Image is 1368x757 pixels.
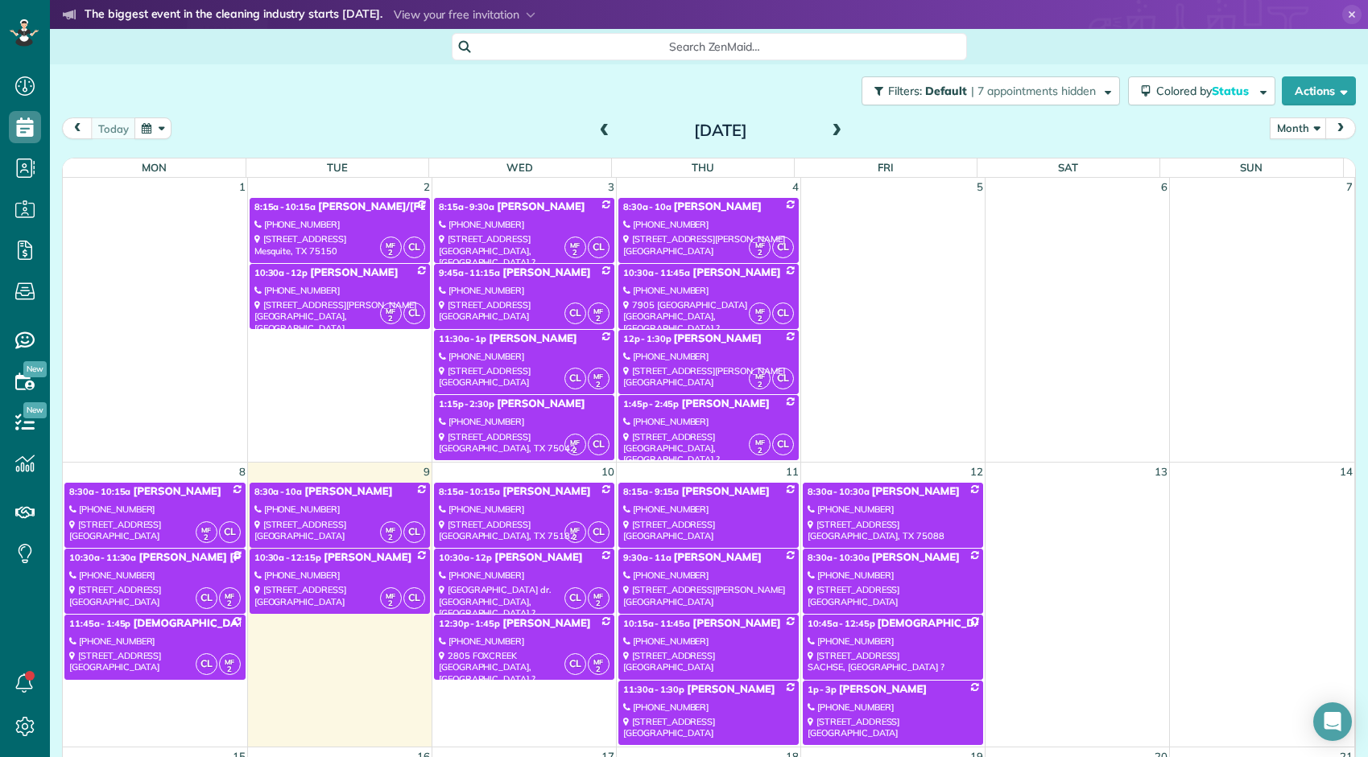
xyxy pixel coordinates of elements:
div: [PHONE_NUMBER] [808,570,978,581]
small: 2 [565,245,585,261]
span: 10:30a - 12:15p [254,552,321,563]
div: 2805 FOXCREEK [GEOGRAPHIC_DATA], [GEOGRAPHIC_DATA] ? [439,650,610,685]
div: [PHONE_NUMBER] [69,504,241,515]
a: 4 [791,178,800,196]
span: CL [772,434,794,455]
span: MF [593,307,603,315]
a: 1 [238,178,247,196]
div: 7905 [GEOGRAPHIC_DATA] [GEOGRAPHIC_DATA], [GEOGRAPHIC_DATA] ? [623,299,794,334]
small: 2 [589,377,609,393]
span: 12p - 1:30p [623,333,672,344]
div: [STREET_ADDRESS] [GEOGRAPHIC_DATA], TX 75182 [439,519,610,542]
span: CL [403,587,425,609]
small: 2 [750,311,770,327]
small: 2 [750,443,770,459]
div: [PHONE_NUMBER] [623,701,794,713]
span: [PERSON_NAME] [497,397,585,410]
span: MF [386,241,395,249]
div: [PHONE_NUMBER] [623,570,794,581]
span: [PERSON_NAME]/[PERSON_NAME] [318,200,498,213]
span: 8:15a - 9:15a [623,486,680,497]
span: [PERSON_NAME] [692,266,780,279]
span: 11:30a - 1p [439,333,487,344]
span: MF [593,657,603,666]
span: MF [225,657,234,666]
strong: The biggest event in the cleaning industry starts [DATE]. [85,6,382,24]
span: Filters: [888,84,922,98]
span: Status [1212,84,1251,98]
span: Sat [1058,161,1078,174]
span: MF [570,525,580,534]
a: 2 [422,178,432,196]
span: Tue [327,161,348,174]
div: [STREET_ADDRESS] [GEOGRAPHIC_DATA] [254,584,425,607]
small: 2 [750,245,770,261]
span: CL [403,302,425,324]
div: [PHONE_NUMBER] [808,504,978,515]
span: [PERSON_NAME] [489,332,577,345]
small: 2 [220,662,240,677]
div: [STREET_ADDRESS] [GEOGRAPHIC_DATA] [439,365,610,389]
span: [PERSON_NAME] [687,683,775,696]
small: 2 [381,311,401,327]
small: 2 [381,596,401,611]
span: MF [386,591,395,600]
span: CL [219,521,241,543]
span: Colored by [1156,84,1254,98]
a: 7 [1345,178,1354,196]
span: 10:15a - 11:45a [623,618,690,629]
span: MF [755,438,765,446]
span: MF [225,591,234,600]
span: 9:30a - 11a [623,552,672,563]
button: Month [1270,117,1327,139]
span: 11:30a - 1:30p [623,684,684,695]
div: [PHONE_NUMBER] [808,636,978,647]
a: 8 [238,463,247,481]
div: [PHONE_NUMBER] [808,701,978,713]
span: [PERSON_NAME] [502,266,590,279]
span: CL [772,302,794,324]
a: 14 [1338,463,1354,481]
span: CL [196,653,217,675]
div: [STREET_ADDRESS] [GEOGRAPHIC_DATA] [623,519,794,542]
span: 9:45a - 11:15a [439,267,500,278]
div: [STREET_ADDRESS] Mesquite, TX 75150 [254,233,425,257]
span: Wed [506,161,533,174]
div: [STREET_ADDRESS][PERSON_NAME] [GEOGRAPHIC_DATA] [623,365,794,389]
a: 6 [1159,178,1169,196]
span: [PERSON_NAME] [133,485,221,498]
span: CL [588,521,610,543]
span: [PERSON_NAME] [681,485,769,498]
small: 2 [220,596,240,611]
span: [PERSON_NAME] [304,485,392,498]
a: 11 [784,463,800,481]
span: MF [386,525,395,534]
span: 1:45p - 2:45p [623,398,680,409]
span: Sun [1240,161,1263,174]
div: [PHONE_NUMBER] [623,636,794,647]
span: New [23,361,47,377]
span: CL [564,653,586,675]
small: 2 [196,530,217,545]
span: | 7 appointments hidden [971,84,1096,98]
div: [PHONE_NUMBER] [623,416,794,427]
span: 8:15a - 9:30a [439,201,495,212]
span: CL [772,237,794,258]
div: [STREET_ADDRESS][PERSON_NAME] [GEOGRAPHIC_DATA], [GEOGRAPHIC_DATA] [254,299,425,334]
span: 10:45a - 12:45p [808,618,874,629]
div: [PHONE_NUMBER] [69,636,241,647]
a: 3 [606,178,616,196]
span: [PERSON_NAME] [310,266,398,279]
a: 13 [1153,463,1169,481]
span: [DEMOGRAPHIC_DATA][PERSON_NAME] [133,617,343,630]
div: [STREET_ADDRESS] [GEOGRAPHIC_DATA] [808,716,978,739]
span: MF [386,307,395,315]
div: [PHONE_NUMBER] [439,219,610,230]
span: CL [403,237,425,258]
span: New [23,402,47,418]
span: [PERSON_NAME] [839,683,927,696]
span: 8:30a - 10:30a [808,552,869,563]
span: CL [564,302,586,324]
span: [PERSON_NAME] [497,200,585,213]
button: today [91,117,136,139]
